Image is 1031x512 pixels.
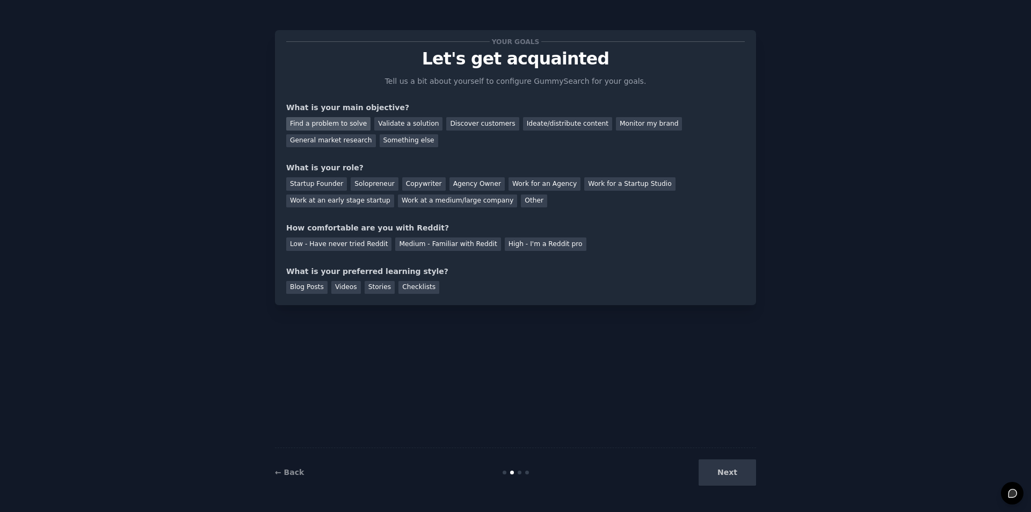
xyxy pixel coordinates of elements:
div: What is your main objective? [286,102,745,113]
div: Medium - Familiar with Reddit [395,237,500,251]
div: Stories [365,281,395,294]
div: Copywriter [402,177,446,191]
div: Work for an Agency [509,177,580,191]
div: Startup Founder [286,177,347,191]
div: How comfortable are you with Reddit? [286,222,745,234]
p: Let's get acquainted [286,49,745,68]
div: Something else [380,134,438,148]
div: What is your role? [286,162,745,174]
div: Ideate/distribute content [523,117,612,131]
div: What is your preferred learning style? [286,266,745,277]
div: Find a problem to solve [286,117,371,131]
div: High - I'm a Reddit pro [505,237,586,251]
div: Low - Have never tried Reddit [286,237,391,251]
div: Blog Posts [286,281,328,294]
div: Monitor my brand [616,117,682,131]
div: Validate a solution [374,117,442,131]
div: Work for a Startup Studio [584,177,675,191]
div: Other [521,194,547,208]
div: Work at an early stage startup [286,194,394,208]
a: ← Back [275,468,304,477]
div: Discover customers [446,117,519,131]
span: Your goals [490,36,541,47]
p: Tell us a bit about yourself to configure GummySearch for your goals. [380,76,651,87]
div: Agency Owner [449,177,505,191]
div: Work at a medium/large company [398,194,517,208]
div: General market research [286,134,376,148]
div: Videos [331,281,361,294]
div: Solopreneur [351,177,398,191]
div: Checklists [398,281,439,294]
